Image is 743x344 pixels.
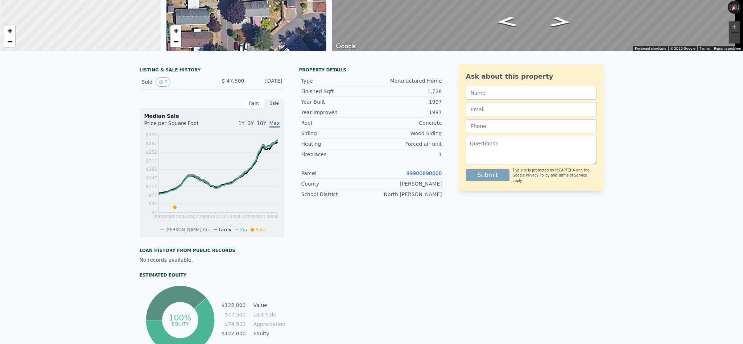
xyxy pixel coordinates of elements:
div: North [PERSON_NAME] [372,191,442,198]
span: Sale [256,227,265,232]
td: $122,000 [221,330,246,337]
td: Appreciation [252,320,285,328]
tspan: $77 [149,193,157,198]
td: Last Sale [252,311,285,319]
div: Year Built [301,98,372,105]
div: LISTING & SALE HISTORY [140,67,285,74]
div: 1997 [372,98,442,105]
span: 3Y [248,120,254,126]
button: Rotate counterclockwise [728,1,732,14]
div: School District [301,191,372,198]
div: Sale [264,99,285,108]
a: Terms of Service [558,173,587,177]
a: 99900898600 [406,170,442,176]
tspan: 2021 [255,214,266,219]
td: $74,500 [221,320,246,328]
tspan: $147 [146,175,157,181]
span: [PERSON_NAME] Co. [165,227,210,232]
div: Manufactured Home [372,77,442,84]
div: Roof [301,119,372,127]
span: © 2025 Google [670,46,695,50]
button: Reset the view [728,0,740,14]
button: View historical data [156,77,171,87]
div: [PERSON_NAME] [372,180,442,187]
div: Rent [244,99,264,108]
tspan: $287 [146,141,157,146]
div: Heating [301,140,372,148]
tspan: 2019 [244,214,255,219]
td: Value [252,301,285,309]
tspan: $252 [146,150,157,155]
tspan: $42 [149,201,157,206]
div: 1997 [372,109,442,116]
tspan: $322 [146,132,157,137]
span: − [8,37,12,46]
td: Equity [252,330,285,337]
tspan: 2000 [153,214,164,219]
button: Keyboard shortcuts [635,46,666,51]
a: Zoom out [170,36,181,47]
a: Zoom in [4,25,15,36]
tspan: equity [172,321,189,326]
tspan: $7 [151,210,157,215]
div: Loan history from public records [140,248,285,253]
span: + [173,26,178,35]
button: Submit [466,169,510,181]
div: Forced air unit [372,140,442,148]
div: [DATE] [250,77,282,87]
path: Go Northeast [541,14,580,30]
div: Finished Sqft [301,88,372,95]
input: Email [466,103,597,116]
tspan: 2012 [210,214,221,219]
div: Property details [299,67,444,73]
a: Open this area in Google Maps (opens a new window) [334,42,358,51]
td: $122,000 [221,301,246,309]
div: 1 [372,151,442,158]
div: Price per Square Foot [144,120,212,131]
tspan: 2014 [221,214,232,219]
div: This site is protected by reCAPTCHA and the Google and apply. [512,168,596,183]
tspan: 2017 [232,214,244,219]
span: $ 47,500 [222,78,244,84]
tspan: 2024 [266,214,277,219]
div: Parcel [301,170,372,177]
div: Year Improved [301,109,372,116]
div: Wood Siding [372,130,442,137]
div: County [301,180,372,187]
tspan: 100% [169,313,192,322]
a: Report a problem [714,46,741,50]
span: 1Y [238,120,244,126]
button: Zoom in [729,21,740,32]
span: 10Y [257,120,266,126]
div: No records available. [140,256,285,264]
tspan: 2007 [187,214,198,219]
img: Google [334,42,358,51]
input: Name [466,86,597,100]
tspan: 2004 [176,214,187,219]
div: Median Sale [144,112,280,120]
a: Zoom out [4,36,15,47]
span: + [8,26,12,35]
div: Sold [142,77,206,87]
span: Zip [240,227,247,232]
div: Siding [301,130,372,137]
path: Go Southwest [488,14,526,29]
div: 1,728 [372,88,442,95]
button: Rotate clockwise [737,1,741,14]
div: Concrete [372,119,442,127]
a: Zoom in [170,25,181,36]
a: Privacy Policy [526,173,549,177]
tspan: 2002 [164,214,176,219]
div: Estimated Equity [140,272,285,278]
span: Max [269,120,280,128]
button: Zoom out [729,33,740,43]
div: Fireplaces [301,151,372,158]
tspan: $217 [146,158,157,163]
div: Ask about this property [466,71,597,82]
tspan: $182 [146,167,157,172]
a: Terms [699,46,710,50]
div: Type [301,77,372,84]
td: $47,500 [221,311,246,319]
span: − [173,37,178,46]
tspan: 2009 [198,214,210,219]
